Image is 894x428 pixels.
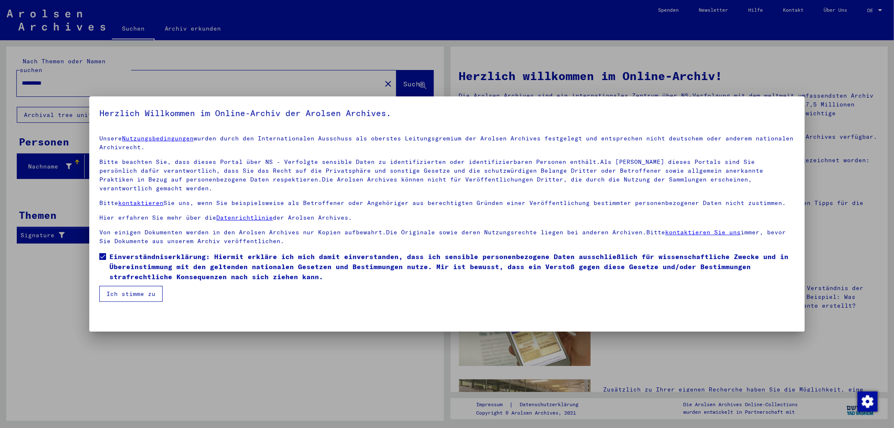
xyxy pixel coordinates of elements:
[99,134,794,152] p: Unsere wurden durch den Internationalen Ausschuss als oberstes Leitungsgremium der Arolsen Archiv...
[665,228,741,236] a: kontaktieren Sie uns
[216,214,273,221] a: Datenrichtlinie
[122,135,194,142] a: Nutzungsbedingungen
[99,158,794,193] p: Bitte beachten Sie, dass dieses Portal über NS - Verfolgte sensible Daten zu identifizierten oder...
[109,252,794,282] span: Einverständniserklärung: Hiermit erkläre ich mich damit einverstanden, dass ich sensible personen...
[99,199,794,208] p: Bitte Sie uns, wenn Sie beispielsweise als Betroffener oder Angehöriger aus berechtigten Gründen ...
[99,106,794,120] h5: Herzlich Willkommen im Online-Archiv der Arolsen Archives.
[99,213,794,222] p: Hier erfahren Sie mehr über die der Arolsen Archives.
[858,392,878,412] img: Zustimmung ändern
[99,228,794,246] p: Von einigen Dokumenten werden in den Arolsen Archives nur Kopien aufbewahrt.Die Originale sowie d...
[99,286,163,302] button: Ich stimme zu
[118,199,163,207] a: kontaktieren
